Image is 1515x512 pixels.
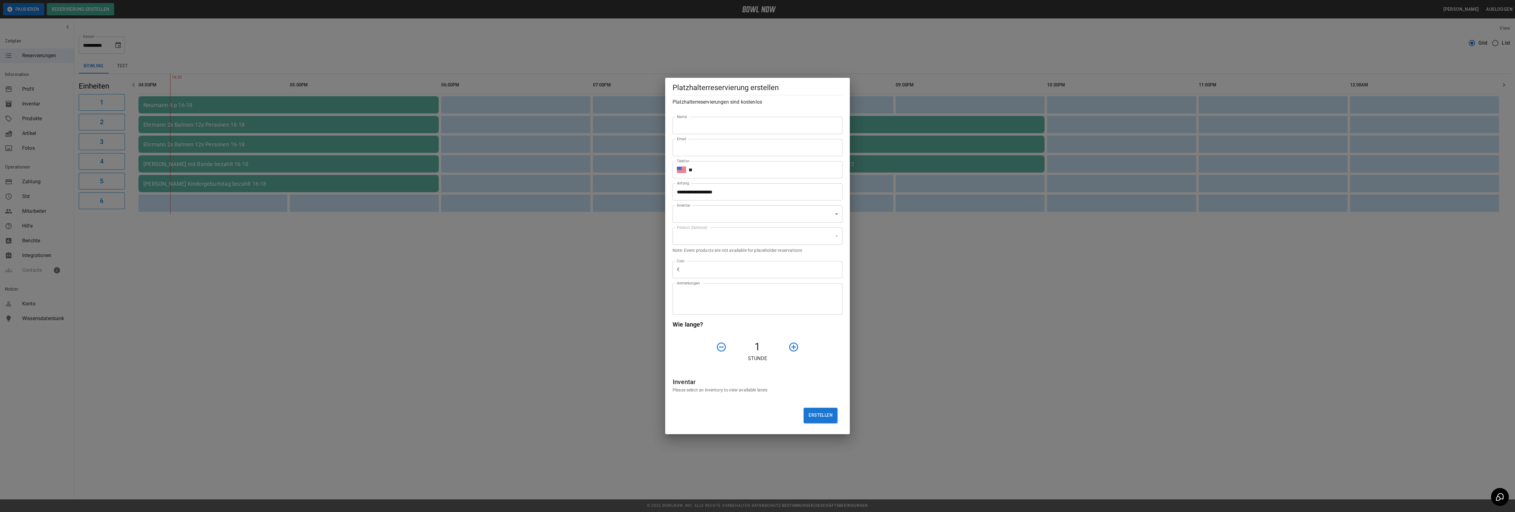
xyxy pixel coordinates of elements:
h6: Platzhalterreservierungen sind kostenlos [673,98,842,106]
button: Erstellen [804,408,837,423]
h5: Platzhalterreservierung erstellen [673,83,842,93]
p: € [677,266,680,273]
div: ​ [673,228,842,245]
button: Select country [677,165,686,174]
input: Choose date, selected date is Oct 9, 2025 [673,183,838,200]
p: Note: Event products are not available for placeholder reservations [673,247,842,253]
p: Please select an inventory to view available lanes [673,387,842,393]
h6: Wie lange? [673,320,842,329]
label: Telefon [677,158,690,164]
h6: Inventar [673,377,842,387]
label: Anfang [677,181,689,186]
div: ​ [673,205,842,223]
h4: 1 [729,340,786,353]
p: Stunde [673,355,842,362]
